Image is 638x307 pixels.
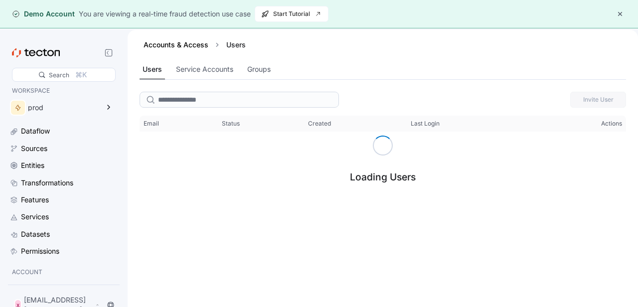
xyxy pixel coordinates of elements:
span: Status [222,120,240,128]
a: Services [8,209,115,224]
div: Loading Users [350,171,416,183]
span: Start Tutorial [261,6,322,21]
div: Users [143,64,162,75]
a: Datasets [8,227,115,242]
div: Datasets [21,229,50,240]
div: Dataflow [21,126,50,137]
p: WORKSPACE [12,86,111,96]
a: Accounts & Access [144,40,208,49]
div: Features [21,194,49,205]
div: Users [222,40,250,50]
span: Actions [601,120,622,128]
div: Transformations [21,177,73,188]
span: Email [144,120,159,128]
div: Groups [247,64,271,75]
div: ⌘K [75,69,87,80]
a: Sources [8,141,115,156]
button: Start Tutorial [255,6,328,22]
div: Search⌘K [12,68,116,82]
div: Entities [21,160,44,171]
div: Permissions [21,246,59,257]
a: Permissions [8,244,115,259]
a: Features [8,192,115,207]
a: Entities [8,158,115,173]
div: Sources [21,143,47,154]
div: prod [28,104,99,111]
div: Demo Account [12,9,75,19]
span: Invite User [577,92,620,107]
a: Transformations [8,175,115,190]
div: You are viewing a real-time fraud detection use case [79,8,251,19]
div: Services [21,211,49,222]
p: ACCOUNT [12,267,111,277]
span: Last Login [411,120,440,128]
span: Created [308,120,331,128]
div: Service Accounts [176,64,233,75]
div: Search [49,70,69,80]
span: Loading [371,134,394,157]
button: Invite User [570,92,626,108]
a: Dataflow [8,124,115,139]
